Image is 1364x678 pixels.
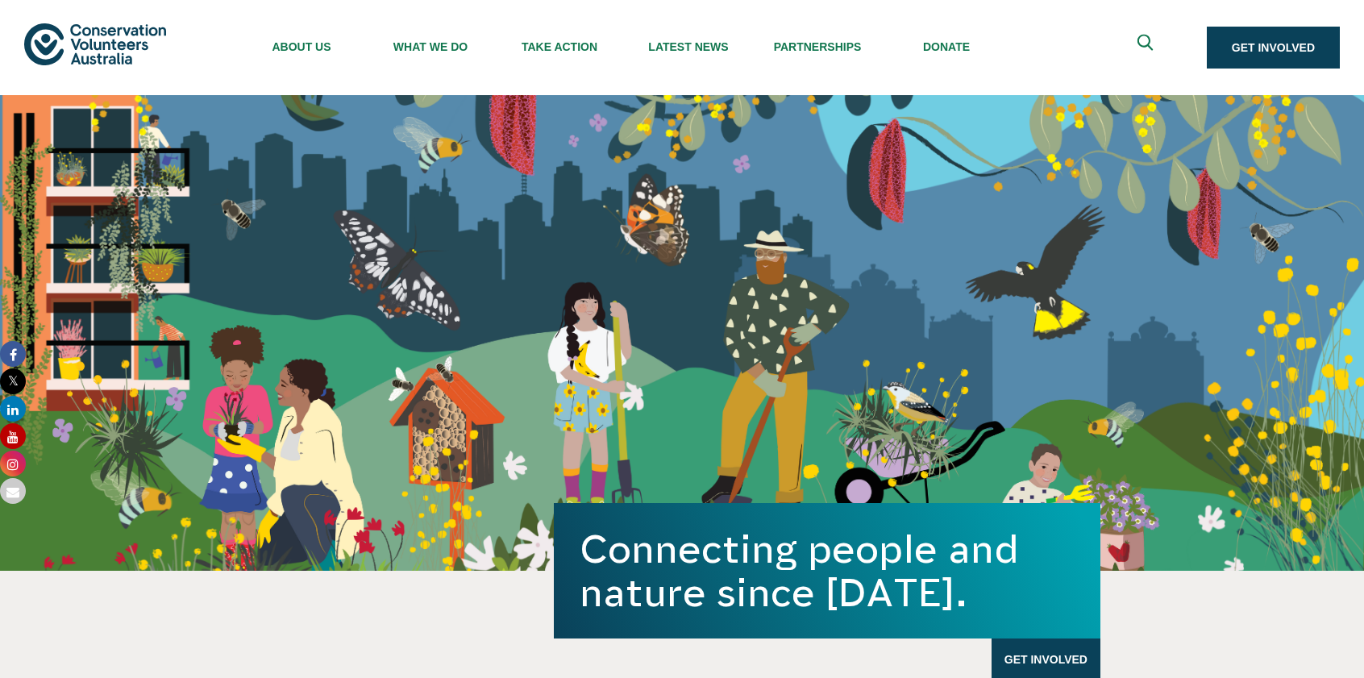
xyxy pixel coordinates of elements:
[237,40,366,53] span: About Us
[1137,35,1157,61] span: Expand search box
[580,527,1075,614] h1: Connecting people and nature since [DATE].
[495,40,624,53] span: Take Action
[1128,28,1166,67] button: Expand search box Close search box
[1207,27,1340,69] a: Get Involved
[366,40,495,53] span: What We Do
[24,23,166,64] img: logo.svg
[882,40,1011,53] span: Donate
[753,40,882,53] span: Partnerships
[624,40,753,53] span: Latest News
